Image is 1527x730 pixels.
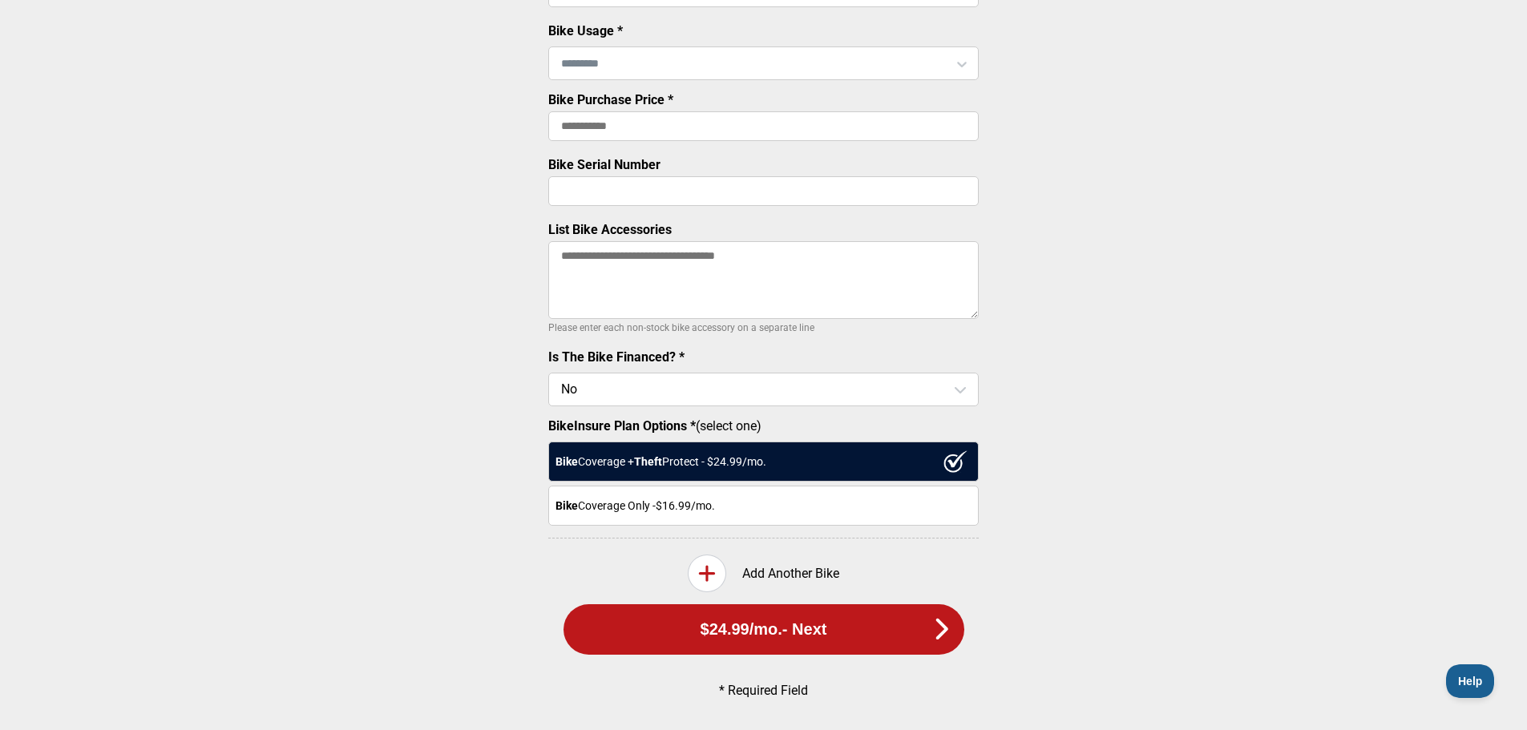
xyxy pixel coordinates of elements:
span: /mo. [749,620,782,639]
img: ux1sgP1Haf775SAghJI38DyDlYP+32lKFAAAAAElFTkSuQmCC [943,450,968,473]
p: * Required Field [576,683,952,698]
label: Bike Purchase Price * [548,92,673,107]
button: $24.99/mo.- Next [564,604,964,655]
strong: BikeInsure Plan Options * [548,418,696,434]
strong: Theft [634,455,662,468]
label: Bike Usage * [548,23,623,38]
label: Bike Serial Number [548,157,660,172]
label: (select one) [548,418,979,434]
label: List Bike Accessories [548,222,672,237]
div: Add Another Bike [548,555,979,592]
iframe: Toggle Customer Support [1446,664,1495,698]
div: Coverage Only - $16.99 /mo. [548,486,979,526]
label: Is The Bike Financed? * [548,349,685,365]
strong: Bike [555,455,578,468]
strong: Bike [555,499,578,512]
p: Please enter each non-stock bike accessory on a separate line [548,318,979,337]
div: Coverage + Protect - $ 24.99 /mo. [548,442,979,482]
